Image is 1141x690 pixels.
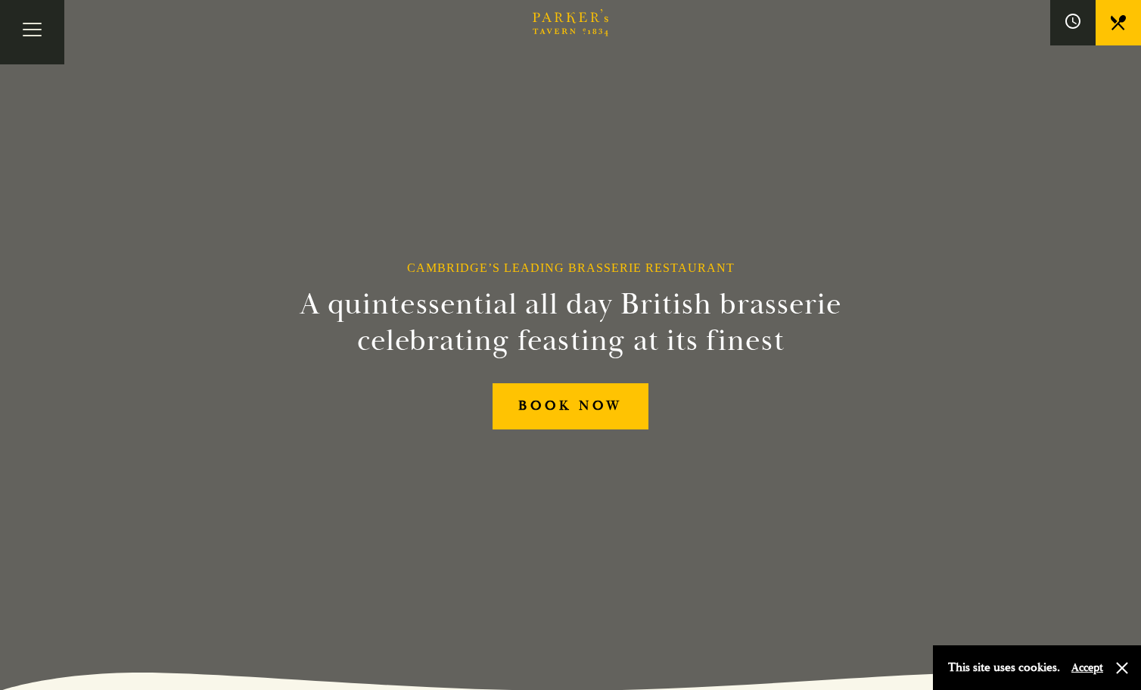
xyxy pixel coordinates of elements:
a: BOOK NOW [493,383,648,429]
p: This site uses cookies. [948,657,1060,679]
button: Accept [1071,660,1103,675]
h1: Cambridge’s Leading Brasserie Restaurant [407,261,735,275]
button: Close and accept [1115,660,1130,676]
h2: A quintessential all day British brasserie celebrating feasting at its finest [225,286,916,359]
